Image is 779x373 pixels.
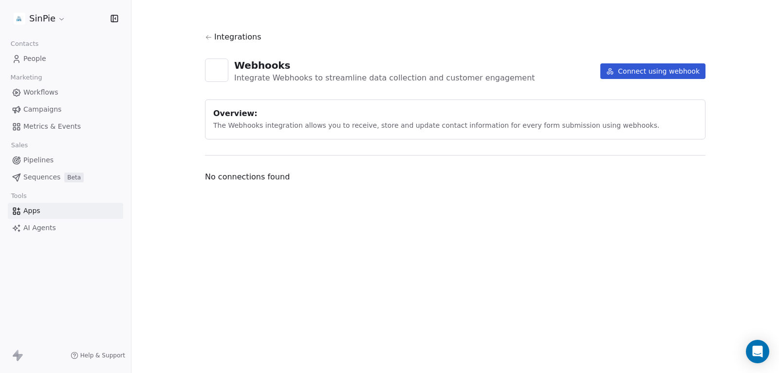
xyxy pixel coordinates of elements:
[6,37,43,51] span: Contacts
[80,352,125,359] span: Help & Support
[214,31,261,43] span: Integrations
[7,189,31,203] span: Tools
[23,54,46,64] span: People
[8,152,123,168] a: Pipelines
[14,13,25,24] img: Logo%20SinPie.jpg
[23,104,61,115] span: Campaigns
[234,72,535,84] div: Integrate Webhooks to streamline data collection and customer engagement
[213,108,697,119] div: Overview:
[8,84,123,100] a: Workflows
[23,206,40,216] span: Apps
[64,173,84,182] span: Beta
[23,87,58,98] span: Workflows
[205,171,705,183] span: No connections found
[8,51,123,67] a: People
[213,121,659,129] span: The Webhooks integration allows you to receive, store and update contact information for every fo...
[8,203,123,219] a: Apps
[23,155,54,165] span: Pipelines
[12,10,68,27] button: SinPie
[6,70,46,85] span: Marketing
[746,340,769,363] div: Open Intercom Messenger
[23,121,81,132] span: Metrics & Events
[600,63,705,79] button: Connect using webhook
[8,220,123,236] a: AI Agents
[234,59,535,72] div: Webhooks
[7,138,32,153] span: Sales
[210,63,223,77] img: webhooks.svg
[8,101,123,118] a: Campaigns
[71,352,125,359] a: Help & Support
[23,223,56,233] span: AI Agents
[8,118,123,135] a: Metrics & Events
[205,31,705,43] a: Integrations
[23,172,60,182] span: Sequences
[8,169,123,185] a: SequencesBeta
[29,12,56,25] span: SinPie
